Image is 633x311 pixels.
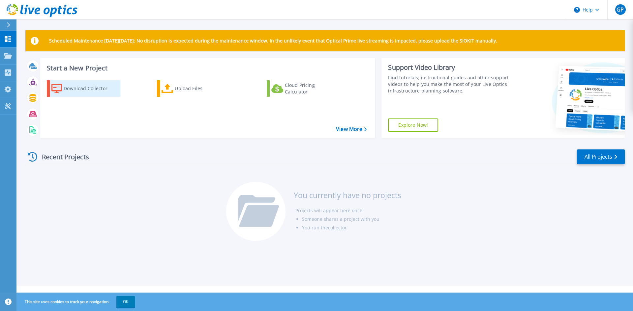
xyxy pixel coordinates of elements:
[175,82,227,95] div: Upload Files
[295,206,401,215] li: Projects will appear here once:
[388,118,438,132] a: Explore Now!
[388,74,512,94] div: Find tutorials, instructional guides and other support videos to help you make the most of your L...
[577,149,625,164] a: All Projects
[388,63,512,72] div: Support Video Library
[328,224,347,231] a: collector
[302,223,401,232] li: You run the
[336,126,367,132] a: View More
[64,82,116,95] div: Download Collector
[267,80,340,97] a: Cloud Pricing Calculator
[617,7,624,12] span: GP
[157,80,230,97] a: Upload Files
[47,80,120,97] a: Download Collector
[47,65,367,72] h3: Start a New Project
[18,296,135,308] span: This site uses cookies to track your navigation.
[302,215,401,223] li: Someone shares a project with you
[285,82,338,95] div: Cloud Pricing Calculator
[116,296,135,308] button: OK
[25,149,98,165] div: Recent Projects
[49,38,497,43] p: Scheduled Maintenance [DATE][DATE]: No disruption is expected during the maintenance window. In t...
[294,192,401,199] h3: You currently have no projects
